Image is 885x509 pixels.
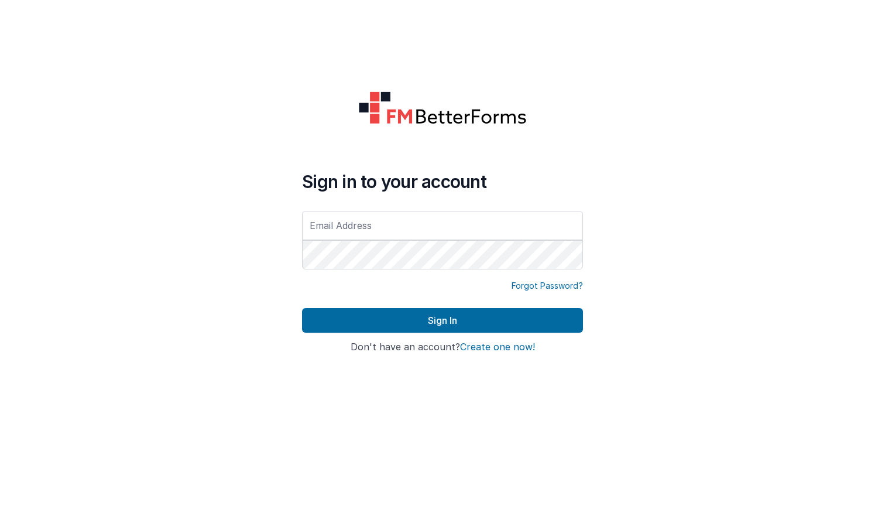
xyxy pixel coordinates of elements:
button: Sign In [302,308,583,333]
button: Create one now! [460,342,535,353]
h4: Don't have an account? [302,342,583,353]
input: Email Address [302,211,583,240]
h4: Sign in to your account [302,171,583,192]
a: Forgot Password? [512,280,583,292]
